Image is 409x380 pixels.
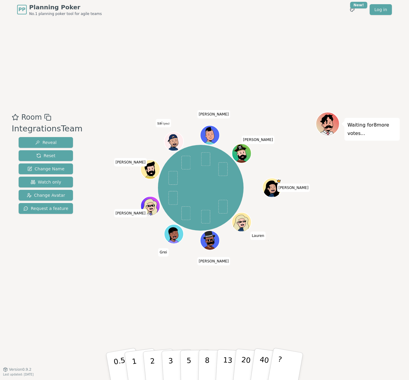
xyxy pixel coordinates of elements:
div: New! [350,2,367,8]
button: Watch only [19,177,73,187]
span: Change Avatar [27,192,65,198]
span: PP [18,6,25,13]
span: Kate is the host [277,179,281,184]
span: Room [21,112,42,123]
span: (you) [162,122,170,125]
span: Click to change your name [197,110,230,118]
span: Click to change your name [158,248,169,257]
span: Version 0.9.2 [9,367,32,372]
button: Reset [19,150,73,161]
span: Click to change your name [156,119,171,127]
button: Request a feature [19,203,73,214]
span: Watch only [31,179,61,185]
button: New! [347,4,358,15]
span: Click to change your name [114,158,147,166]
span: Change Name [27,166,64,172]
span: Reveal [35,139,56,145]
span: Click to change your name [114,209,147,217]
button: Version0.9.2 [3,367,32,372]
button: Change Avatar [19,190,73,201]
button: Add as favourite [12,112,19,123]
span: Last updated: [DATE] [3,373,34,376]
span: Click to change your name [197,257,230,265]
span: Click to change your name [241,136,274,144]
div: IntegrationsTeam [12,123,83,135]
p: Waiting for 8 more votes... [347,121,397,138]
a: Log in [370,4,392,15]
a: PPPlanning PokerNo.1 planning poker tool for agile teams [17,3,102,16]
button: Click to change your avatar [165,133,183,151]
span: No.1 planning poker tool for agile teams [29,11,102,16]
span: Request a feature [23,205,68,211]
button: Change Name [19,163,73,174]
button: Reveal [19,137,73,148]
span: Reset [36,153,55,159]
span: Click to change your name [250,232,265,240]
span: Click to change your name [277,184,310,192]
span: Planning Poker [29,3,102,11]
